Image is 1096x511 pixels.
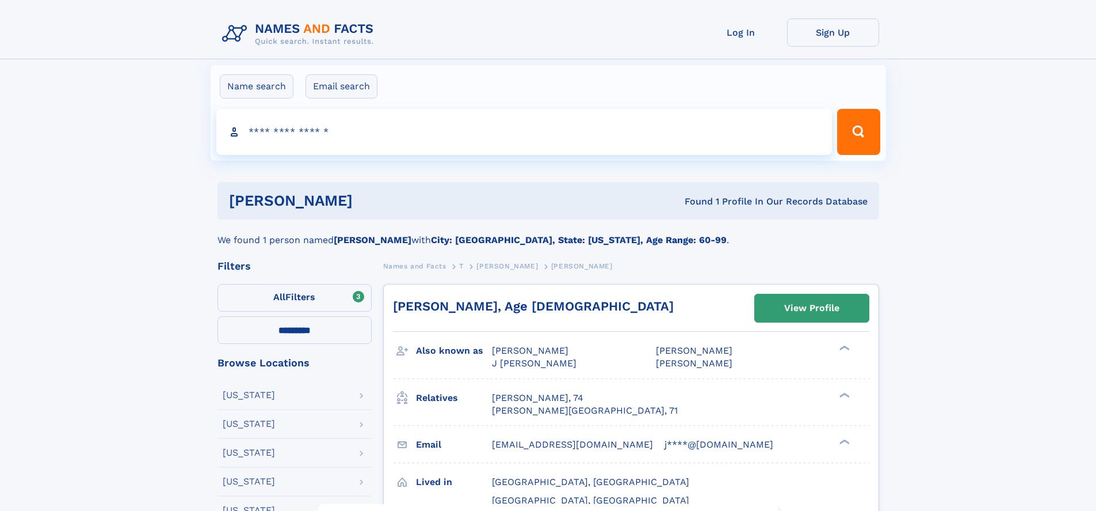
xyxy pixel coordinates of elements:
span: T [459,262,464,270]
a: View Profile [755,294,869,322]
span: [GEOGRAPHIC_DATA], [GEOGRAPHIC_DATA] [492,495,689,506]
span: [EMAIL_ADDRESS][DOMAIN_NAME] [492,439,653,450]
a: [PERSON_NAME], Age [DEMOGRAPHIC_DATA] [393,299,674,313]
button: Search Button [837,109,880,155]
div: ❯ [837,391,850,399]
div: [US_STATE] [223,448,275,457]
div: Found 1 Profile In Our Records Database [518,195,868,208]
div: [US_STATE] [223,391,275,400]
label: Name search [220,74,293,99]
a: [PERSON_NAME][GEOGRAPHIC_DATA], 71 [492,404,678,417]
div: ❯ [837,438,850,445]
input: search input [216,109,832,155]
label: Email search [305,74,377,99]
span: [PERSON_NAME] [656,345,732,356]
h3: Email [416,435,492,455]
span: [PERSON_NAME] [492,345,568,356]
span: [PERSON_NAME] [551,262,613,270]
span: [GEOGRAPHIC_DATA], [GEOGRAPHIC_DATA] [492,476,689,487]
h1: [PERSON_NAME] [229,194,519,208]
h3: Relatives [416,388,492,408]
div: [US_STATE] [223,419,275,429]
a: Log In [695,18,787,47]
b: [PERSON_NAME] [334,234,411,245]
span: [PERSON_NAME] [656,358,732,369]
h3: Also known as [416,341,492,361]
a: Names and Facts [383,259,446,273]
label: Filters [217,284,372,312]
span: [PERSON_NAME] [476,262,538,270]
div: View Profile [784,295,839,321]
img: Logo Names and Facts [217,18,383,50]
h3: Lived in [416,472,492,492]
div: Filters [217,261,372,271]
div: Browse Locations [217,358,372,368]
div: [US_STATE] [223,477,275,486]
a: [PERSON_NAME] [476,259,538,273]
a: [PERSON_NAME], 74 [492,392,583,404]
span: J [PERSON_NAME] [492,358,576,369]
a: Sign Up [787,18,879,47]
div: We found 1 person named with . [217,219,879,247]
b: City: [GEOGRAPHIC_DATA], State: [US_STATE], Age Range: 60-99 [431,234,727,245]
span: All [273,292,285,302]
a: T [459,259,464,273]
div: ❯ [837,345,850,352]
